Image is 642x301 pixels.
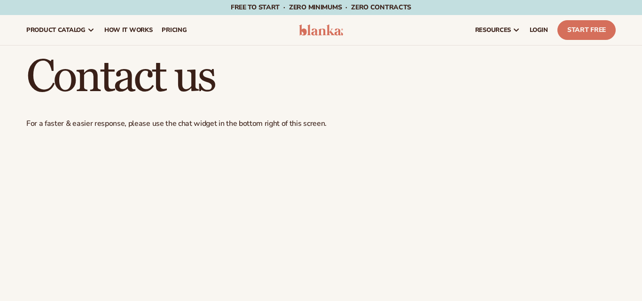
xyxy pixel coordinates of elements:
span: How It Works [104,26,153,34]
span: LOGIN [530,26,548,34]
span: pricing [162,26,187,34]
span: product catalog [26,26,86,34]
span: Free to start · ZERO minimums · ZERO contracts [231,3,411,12]
a: product catalog [22,15,100,45]
h1: Contact us [26,55,616,100]
a: LOGIN [525,15,553,45]
a: resources [470,15,525,45]
a: How It Works [100,15,157,45]
img: logo [299,24,343,36]
span: resources [475,26,511,34]
p: For a faster & easier response, please use the chat widget in the bottom right of this screen. [26,119,616,129]
a: pricing [157,15,191,45]
a: Start Free [557,20,616,40]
